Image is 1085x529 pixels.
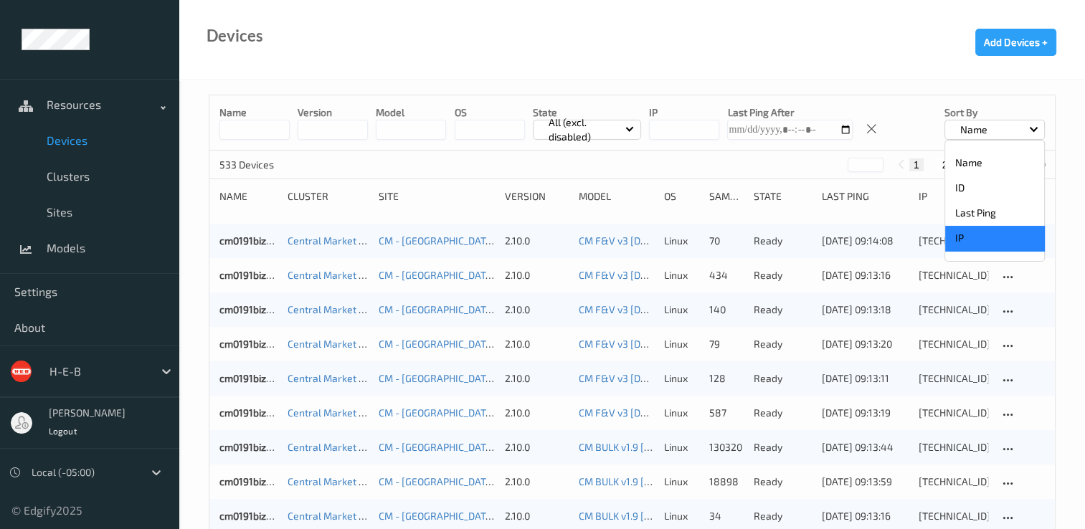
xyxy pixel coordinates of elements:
[944,105,1045,120] p: Sort by
[579,269,736,281] a: CM F&V v3 [DATE] 08:27 Auto Save
[919,234,988,248] div: [TECHNICAL_ID]
[379,338,496,350] a: CM - [GEOGRAPHIC_DATA]
[754,406,812,420] p: ready
[219,510,295,522] a: cm0191bizedg20
[219,158,327,172] p: 533 Devices
[219,406,293,419] a: cm0191bizedg16
[919,509,988,523] div: [TECHNICAL_ID]
[288,441,407,453] a: Central Market Trial - Bulk
[919,337,988,351] div: [TECHNICAL_ID]
[709,337,744,351] div: 79
[288,372,379,384] a: Central Market Trial
[219,441,294,453] a: cm0191bizedg18
[664,302,699,317] p: linux
[379,372,496,384] a: CM - [GEOGRAPHIC_DATA]
[579,372,736,384] a: CM F&V v3 [DATE] 08:27 Auto Save
[754,337,812,351] p: ready
[219,269,293,281] a: cm0191bizedg12
[207,29,263,43] div: Devices
[709,189,744,204] div: Samples
[822,268,909,282] div: [DATE] 09:13:16
[754,302,812,317] p: ready
[754,440,812,454] p: ready
[754,234,812,248] p: ready
[664,440,699,454] p: linux
[919,302,988,317] div: [TECHNICAL_ID]
[709,234,744,248] div: 70
[822,509,909,523] div: [DATE] 09:13:16
[754,268,812,282] p: ready
[955,123,992,137] p: Name
[919,440,988,454] div: [TECHNICAL_ID]
[288,510,407,522] a: Central Market Trial - Bulk
[379,234,496,247] a: CM - [GEOGRAPHIC_DATA]
[664,509,699,523] p: linux
[579,189,654,204] div: Model
[219,189,278,204] div: Name
[505,302,569,317] div: 2.10.0
[505,440,569,454] div: 2.10.0
[754,371,812,386] p: ready
[579,338,736,350] a: CM F&V v3 [DATE] 08:27 Auto Save
[579,406,736,419] a: CM F&V v3 [DATE] 08:27 Auto Save
[579,475,744,487] a: CM BULK v1.9 [DATE] 10:10 Auto Save
[709,371,744,386] div: 128
[379,510,496,522] a: CM - [GEOGRAPHIC_DATA]
[945,176,1044,201] p: ID
[379,475,496,487] a: CM - [GEOGRAPHIC_DATA]
[288,303,379,315] a: Central Market Trial
[379,303,496,315] a: CM - [GEOGRAPHIC_DATA]
[533,105,641,120] p: State
[919,268,988,282] div: [TECHNICAL_ID]
[505,234,569,248] div: 2.10.0
[664,406,699,420] p: linux
[219,338,294,350] a: cm0191bizedg14
[219,475,293,487] a: cm0191bizedg19
[919,406,988,420] div: [TECHNICAL_ID]
[664,371,699,386] p: linux
[379,441,496,453] a: CM - [GEOGRAPHIC_DATA]
[754,509,812,523] p: ready
[505,268,569,282] div: 2.10.0
[288,406,379,419] a: Central Market Trial
[909,158,924,171] button: 1
[505,337,569,351] div: 2.10.0
[727,105,853,120] p: Last Ping After
[754,475,812,489] p: ready
[376,105,446,120] p: model
[379,269,496,281] a: CM - [GEOGRAPHIC_DATA]
[709,475,744,489] div: 18898
[822,406,909,420] div: [DATE] 09:13:19
[822,302,909,317] div: [DATE] 09:13:18
[664,337,699,351] p: linux
[664,268,699,282] p: linux
[579,303,736,315] a: CM F&V v3 [DATE] 08:27 Auto Save
[505,189,569,204] div: version
[505,371,569,386] div: 2.10.0
[754,189,812,204] div: State
[945,151,1044,176] p: Name
[379,189,495,204] div: Site
[919,475,988,489] div: [TECHNICAL_ID]
[455,105,525,120] p: OS
[664,475,699,489] p: linux
[822,440,909,454] div: [DATE] 09:13:44
[822,475,909,489] div: [DATE] 09:13:59
[579,234,736,247] a: CM F&V v3 [DATE] 08:27 Auto Save
[288,189,369,204] div: Cluster
[975,29,1056,56] button: Add Devices +
[579,510,744,522] a: CM BULK v1.9 [DATE] 10:10 Auto Save
[505,406,569,420] div: 2.10.0
[937,158,952,171] button: 2
[288,269,379,281] a: Central Market Trial
[709,302,744,317] div: 140
[505,475,569,489] div: 2.10.0
[219,303,293,315] a: cm0191bizedg13
[822,189,909,204] div: Last Ping
[709,509,744,523] div: 34
[649,105,719,120] p: IP
[945,226,1044,251] p: IP
[709,406,744,420] div: 587
[664,189,699,204] div: OS
[505,509,569,523] div: 2.10.0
